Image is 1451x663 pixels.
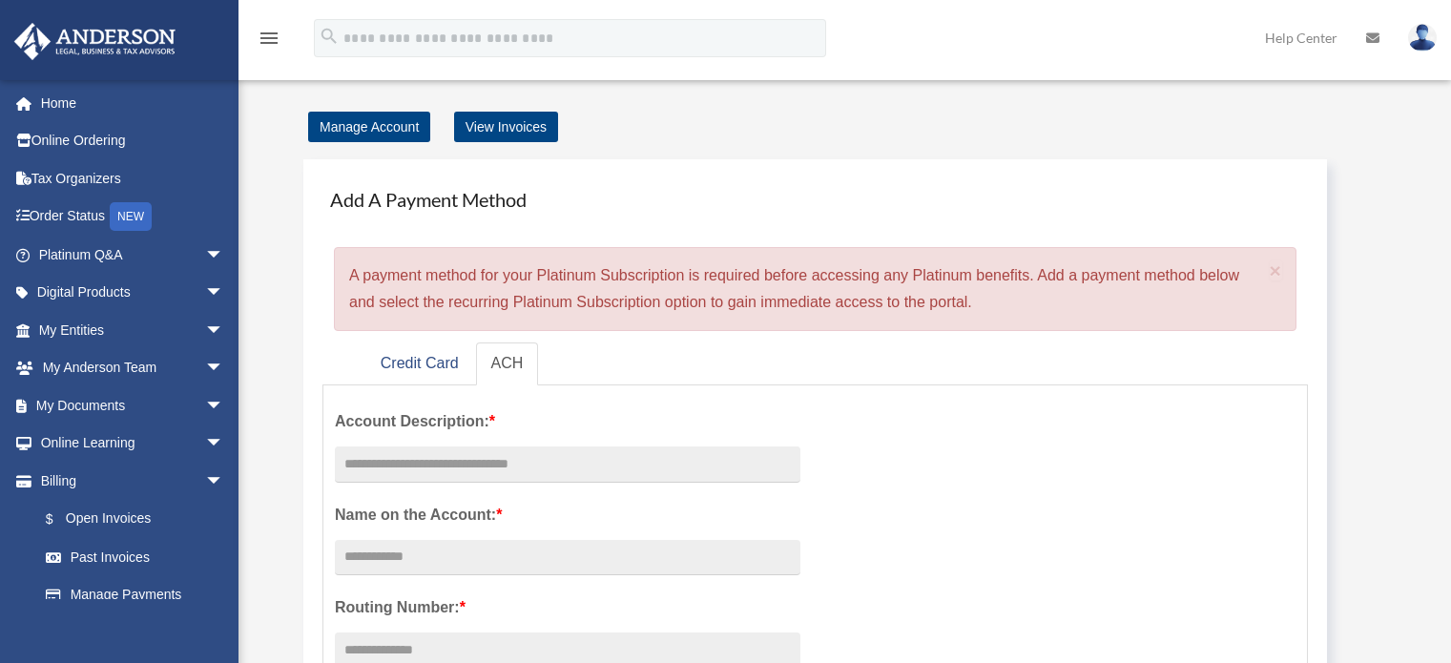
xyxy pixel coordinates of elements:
[13,274,253,312] a: Digital Productsarrow_drop_down
[258,33,280,50] a: menu
[56,508,66,531] span: $
[13,311,253,349] a: My Entitiesarrow_drop_down
[13,386,253,425] a: My Documentsarrow_drop_down
[1408,24,1437,52] img: User Pic
[27,500,253,539] a: $Open Invoices
[476,342,539,385] a: ACH
[13,462,253,500] a: Billingarrow_drop_down
[13,159,253,197] a: Tax Organizers
[205,386,243,425] span: arrow_drop_down
[205,349,243,388] span: arrow_drop_down
[110,202,152,231] div: NEW
[205,462,243,501] span: arrow_drop_down
[258,27,280,50] i: menu
[205,274,243,313] span: arrow_drop_down
[13,236,253,274] a: Platinum Q&Aarrow_drop_down
[205,311,243,350] span: arrow_drop_down
[308,112,430,142] a: Manage Account
[13,84,253,122] a: Home
[454,112,558,142] a: View Invoices
[9,23,181,60] img: Anderson Advisors Platinum Portal
[13,425,253,463] a: Online Learningarrow_drop_down
[335,408,800,435] label: Account Description:
[335,594,800,621] label: Routing Number:
[205,425,243,464] span: arrow_drop_down
[1270,260,1282,280] button: Close
[335,502,800,528] label: Name on the Account:
[322,178,1308,220] h4: Add A Payment Method
[319,26,340,47] i: search
[205,236,243,275] span: arrow_drop_down
[13,197,253,237] a: Order StatusNEW
[27,576,243,614] a: Manage Payments
[13,349,253,387] a: My Anderson Teamarrow_drop_down
[365,342,474,385] a: Credit Card
[27,538,253,576] a: Past Invoices
[334,247,1296,331] div: A payment method for your Platinum Subscription is required before accessing any Platinum benefit...
[13,122,253,160] a: Online Ordering
[1270,259,1282,281] span: ×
